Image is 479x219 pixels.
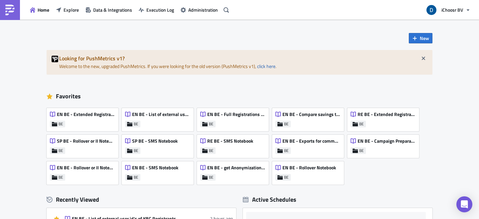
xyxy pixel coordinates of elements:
button: New [409,33,432,43]
a: EN BE - Rollover or II NotebookBE [47,158,122,185]
span: BE [359,121,364,127]
a: click here [257,63,275,70]
span: EN BE - Compare savings to the Average Market Offer [282,111,340,117]
div: Recently Viewed [47,195,236,205]
div: Active Schedules [243,196,296,203]
span: EN BE - Campaign Preparation - Info for suppliers [358,138,415,144]
span: RE BE - Extended Registrations export [358,111,415,117]
button: Execution Log [135,5,177,15]
span: EN BE - List of external user id's of KBC Registrants [132,111,190,117]
span: BE [209,148,214,153]
span: BE [134,121,138,127]
span: EN BE - get Anonymization list [207,165,265,171]
span: BE [59,175,63,180]
a: EN BE - List of external user id's of KBC RegistrantsBE [122,105,197,131]
span: SP BE - SMS Notebook [132,138,178,144]
h5: Looking for PushMetrics v1? [59,56,427,61]
span: Home [38,6,49,13]
a: EN BE - Campaign Preparation - Info for suppliersBE [347,131,422,158]
a: RE BE - Extended Registrations exportBE [347,105,422,131]
img: Avatar [426,4,437,16]
span: EN BE - SMS Notebook [132,165,178,171]
div: Welcome to the new, upgraded PushMetrics. If you were looking for the old version (PushMetrics v1... [47,50,432,75]
button: Home [27,5,53,15]
div: Open Intercom Messenger [456,196,472,212]
span: BE [284,148,289,153]
span: BE [284,121,289,127]
span: Execution Log [146,6,174,13]
a: RE BE - SMS NotebookBE [197,131,272,158]
button: iChoosr BV [422,3,474,17]
div: Favorites [47,91,432,101]
button: Explore [53,5,82,15]
a: EN BE - Exports for community leadersBE [272,131,347,158]
span: BE [359,148,364,153]
span: EN BE - Exports for community leaders [282,138,340,144]
span: BE [209,121,214,127]
span: BE [209,175,214,180]
span: EN BE - Rollover Notebook [282,165,336,171]
span: BE [134,175,138,180]
button: Administration [177,5,221,15]
span: New [420,35,429,42]
a: EN BE - Compare savings to the Average Market OfferBE [272,105,347,131]
span: RE BE - SMS Notebook [207,138,253,144]
a: EN BE - Full Registrations export for project/communityBE [197,105,272,131]
span: BE [59,121,63,127]
a: EN BE - get Anonymization listBE [197,158,272,185]
a: EN BE - SMS NotebookBE [122,158,197,185]
span: Explore [64,6,79,13]
span: EN BE - Full Registrations export for project/community [207,111,265,117]
span: SP BE - Rollover or II Notebook [57,138,115,144]
span: EN BE - Rollover or II Notebook [57,165,115,171]
a: SP BE - SMS NotebookBE [122,131,197,158]
span: BE [284,175,289,180]
img: PushMetrics [5,5,15,15]
button: Data & Integrations [82,5,135,15]
span: BE [59,148,63,153]
span: iChoosr BV [441,6,463,13]
span: BE [134,148,138,153]
a: EN BE - Rollover NotebookBE [272,158,347,185]
span: Data & Integrations [93,6,132,13]
span: EN BE - Extended Registrations export [57,111,115,117]
a: SP BE - Rollover or II NotebookBE [47,131,122,158]
a: EN BE - Extended Registrations exportBE [47,105,122,131]
span: Administration [188,6,218,13]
